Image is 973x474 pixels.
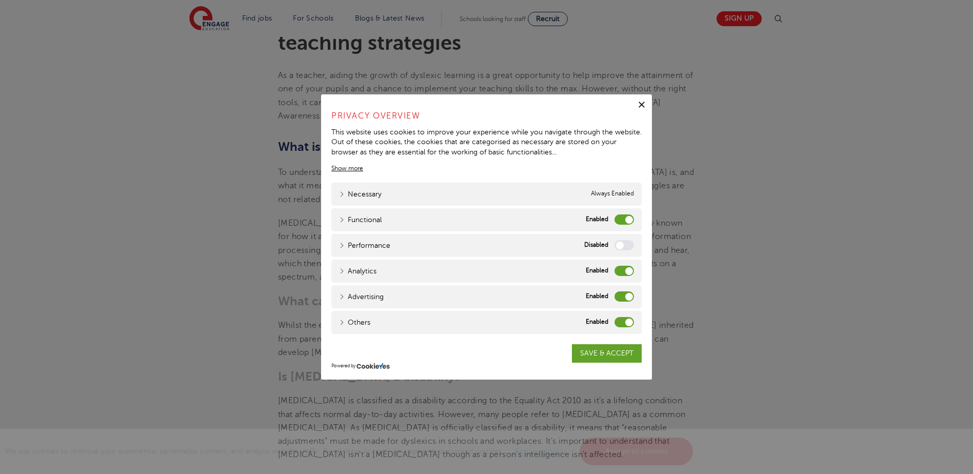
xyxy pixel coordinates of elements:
[5,447,696,455] span: We use cookies to improve your experience, personalise content, and analyse website traffic. By c...
[356,363,390,369] img: CookieYes Logo
[591,189,634,200] span: Always Enabled
[339,214,382,225] a: Functional
[331,164,363,173] a: Show more
[331,110,642,122] h4: Privacy Overview
[580,438,693,465] a: Accept all cookies
[339,266,376,276] a: Analytics
[572,344,642,363] a: SAVE & ACCEPT
[331,127,642,157] div: This website uses cookies to improve your experience while you navigate through the website. Out ...
[514,447,567,455] a: Cookie settings
[339,240,390,251] a: Performance
[339,317,370,328] a: Others
[331,363,642,370] div: Powered by
[339,189,382,200] a: Necessary
[339,291,384,302] a: Advertising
